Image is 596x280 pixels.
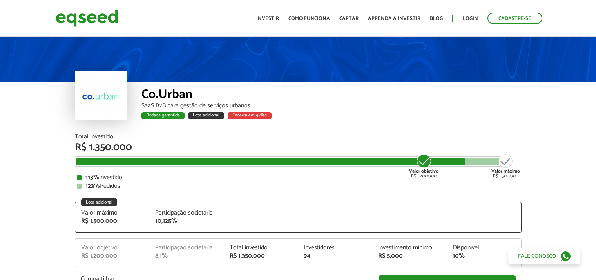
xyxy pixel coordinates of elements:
div: Lote adicional [188,112,224,119]
div: Participação societária [155,210,218,216]
div: 10,125% [155,218,218,224]
div: Encerra em 4 dias [228,112,272,119]
a: Login [463,16,478,21]
a: Como funciona [288,16,330,21]
div: 94 [304,253,366,259]
div: SaaS B2B para gestão de serviços urbanos [141,103,522,109]
div: Participação societária [155,245,218,251]
div: Total investido [230,245,292,251]
div: R$ 1.350.000 [230,253,292,259]
strong: Valor objetivo [409,167,438,175]
div: Pedidos [77,183,520,189]
img: EqSeed [56,8,118,29]
strong: 113% [85,172,99,183]
div: Investidores [304,245,366,251]
a: Blog [430,16,443,21]
strong: Valor máximo [491,167,520,175]
div: 8,1% [155,253,218,259]
a: Fale conosco [508,248,580,264]
strong: 123% [85,181,100,191]
div: R$ 1.500.000 [491,153,520,178]
div: R$ 1.200.000 [409,153,438,178]
div: Disponível [453,245,515,251]
div: Rodada garantida [141,112,185,119]
div: Lote adicional [81,198,117,206]
div: Valor objetivo [81,245,144,251]
a: Investir [256,16,279,21]
div: Valor máximo [81,210,144,216]
div: R$ 1.500.000 [81,218,144,224]
div: Total Investido [75,134,522,140]
a: Aprenda a investir [368,16,420,21]
div: Investimento mínimo [378,245,441,251]
div: Investido [77,175,520,181]
a: Captar [339,16,359,21]
div: R$ 1.350.000 [75,142,522,153]
a: Cadastre-se [487,13,542,24]
div: R$ 1.200.000 [81,253,144,259]
div: Co.Urban [141,88,522,103]
div: R$ 5.000 [378,253,441,259]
